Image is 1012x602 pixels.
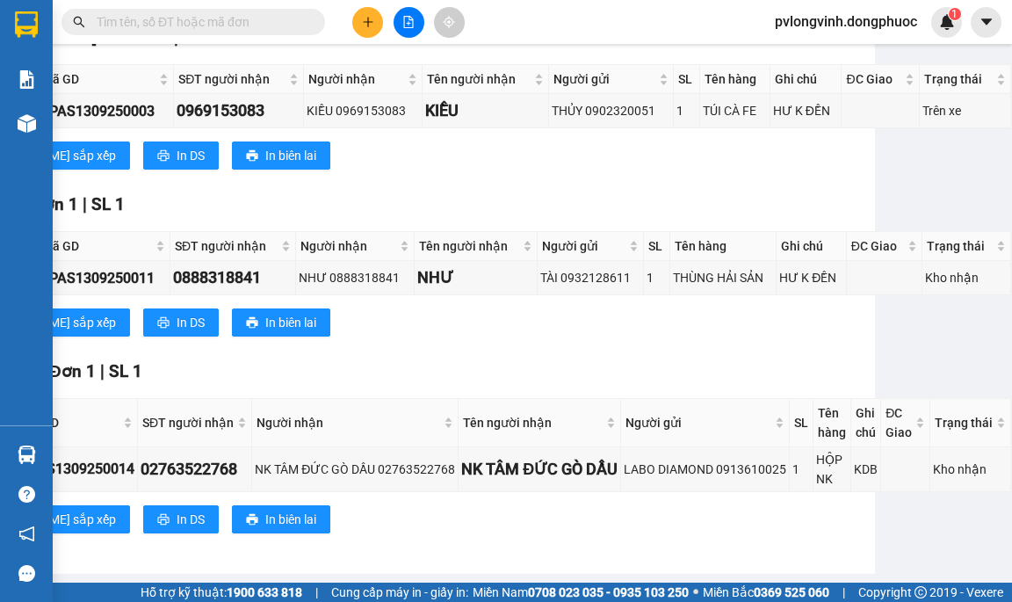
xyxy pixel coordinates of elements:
[925,268,1008,287] div: Kho nhận
[20,458,134,480] div: VPAS1309250014
[175,236,278,256] span: SĐT người nhận
[227,585,302,599] strong: 1900 633 818
[425,98,546,123] div: KIỀU
[703,583,829,602] span: Miền Bắc
[174,94,303,128] td: 0969153083
[463,413,603,432] span: Tên người nhận
[40,267,167,289] div: VPAS1309250011
[777,232,847,261] th: Ghi chú
[38,94,174,128] td: VPAS1309250003
[885,403,912,442] span: ĐC Giao
[922,101,1008,120] div: Trên xe
[352,7,383,38] button: plus
[73,16,85,28] span: search
[443,16,455,28] span: aim
[933,460,1008,479] div: Kho nhận
[816,450,848,489] div: HỘP NK
[157,149,170,163] span: printer
[22,413,119,432] span: Mã GD
[394,7,424,38] button: file-add
[40,100,170,122] div: VPAS1309250003
[761,11,931,33] span: pvlongvinh.dongphuoc
[542,236,625,256] span: Người gửi
[307,101,420,120] div: KIỀU 0969153083
[459,447,621,492] td: NK TÂM ĐỨC GÒ DẦU
[255,460,455,479] div: NK TÂM ĐỨC GÒ DẦU 02763522768
[265,313,316,332] span: In biên lai
[49,361,96,381] span: Đơn 1
[141,583,302,602] span: Hỗ trợ kỹ thuật:
[851,236,904,256] span: ĐC Giao
[177,510,205,529] span: In DS
[779,268,843,287] div: HƯ K ĐỀN
[951,8,958,20] span: 1
[402,16,415,28] span: file-add
[18,447,138,492] td: VPAS1309250014
[232,141,330,170] button: printerIn biên lai
[949,8,961,20] sup: 1
[914,586,927,598] span: copyright
[142,413,234,432] span: SĐT người nhận
[773,101,839,120] div: HƯ K ĐỀN
[15,11,38,38] img: logo-vxr
[417,265,534,290] div: NHƯ
[143,141,219,170] button: printerIn DS
[246,316,258,330] span: printer
[18,446,36,464] img: warehouse-icon
[177,146,205,165] span: In DS
[91,194,125,214] span: SL 1
[473,583,689,602] span: Miền Nam
[18,114,36,133] img: warehouse-icon
[415,261,538,295] td: NHƯ
[18,70,36,89] img: solution-icon
[625,413,771,432] span: Người gửi
[423,94,549,128] td: KIỀU
[552,101,670,120] div: THỦY 0902320051
[42,69,155,89] span: Mã GD
[18,526,35,542] span: notification
[927,236,993,256] span: Trạng thái
[299,268,410,287] div: NHƯ 0888318841
[178,69,285,89] span: SĐT người nhận
[703,101,766,120] div: TÚI CÀ FE
[528,585,689,599] strong: 0708 023 035 - 0935 103 250
[246,513,258,527] span: printer
[924,69,993,89] span: Trạng thái
[170,261,296,295] td: 0888318841
[434,7,465,38] button: aim
[419,236,519,256] span: Tên người nhận
[700,65,770,94] th: Tên hàng
[300,236,395,256] span: Người nhận
[177,98,300,123] div: 0969153083
[427,69,531,89] span: Tên người nhận
[246,149,258,163] span: printer
[540,268,640,287] div: TÀI 0932128611
[173,265,293,290] div: 0888318841
[83,194,87,214] span: |
[32,194,78,214] span: Đơn 1
[553,69,655,89] span: Người gửi
[38,261,170,295] td: VPAS1309250011
[157,513,170,527] span: printer
[676,101,698,120] div: 1
[846,69,900,89] span: ĐC Giao
[143,505,219,533] button: printerIn DS
[979,14,994,30] span: caret-down
[100,361,105,381] span: |
[670,232,777,261] th: Tên hàng
[308,69,405,89] span: Người nhận
[138,447,252,492] td: 02763522768
[331,583,468,602] span: Cung cấp máy in - giấy in:
[143,308,219,337] button: printerIn DS
[232,308,330,337] button: printerIn biên lai
[362,16,374,28] span: plus
[693,589,698,596] span: ⚪️
[141,457,249,482] div: 02763522768
[770,65,842,94] th: Ghi chú
[644,232,670,261] th: SL
[790,399,813,447] th: SL
[754,585,829,599] strong: 0369 525 060
[42,236,152,256] span: Mã GD
[109,361,142,381] span: SL 1
[792,460,810,479] div: 1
